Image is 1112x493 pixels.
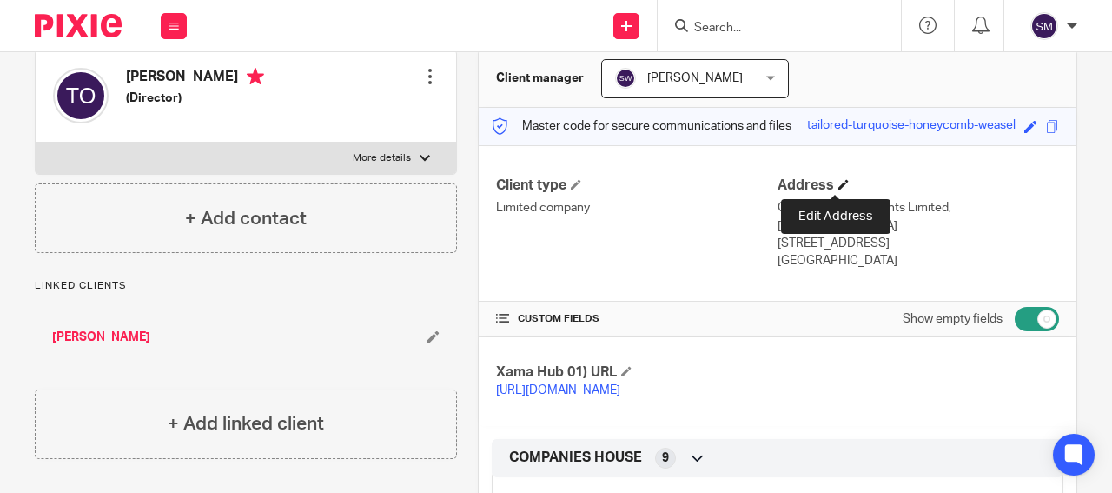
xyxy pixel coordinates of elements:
h4: + Add contact [185,205,307,232]
span: 9 [662,450,669,467]
label: Show empty fields [903,310,1003,328]
h4: CUSTOM FIELDS [496,312,778,326]
i: Primary [247,68,264,85]
p: [STREET_ADDRESS] [778,235,1059,252]
p: Linked clients [35,279,457,293]
a: [URL][DOMAIN_NAME] [496,384,620,396]
h5: (Director) [126,90,264,107]
h4: + Add linked client [168,410,324,437]
p: Master code for secure communications and files [492,117,791,135]
h4: Client type [496,177,778,195]
p: Limited company [496,199,778,217]
p: [GEOGRAPHIC_DATA] [778,252,1059,270]
img: svg%3E [615,68,636,89]
div: tailored-turquoise-honeycomb-weasel [807,117,1016,137]
h4: Xama Hub 01) URL [496,363,778,382]
p: C/O Aacsl Accountants Limited, [GEOGRAPHIC_DATA] [778,199,1059,235]
img: svg%3E [1030,12,1058,40]
span: [PERSON_NAME] [647,72,743,84]
a: [PERSON_NAME] [52,329,150,346]
span: COMPANIES HOUSE [509,449,642,467]
p: More details [353,151,411,165]
h3: Client manager [496,70,584,87]
img: Pixie [35,14,122,37]
img: svg%3E [53,68,109,123]
input: Search [692,21,849,37]
h4: [PERSON_NAME] [126,68,264,90]
h4: Address [778,177,1059,195]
